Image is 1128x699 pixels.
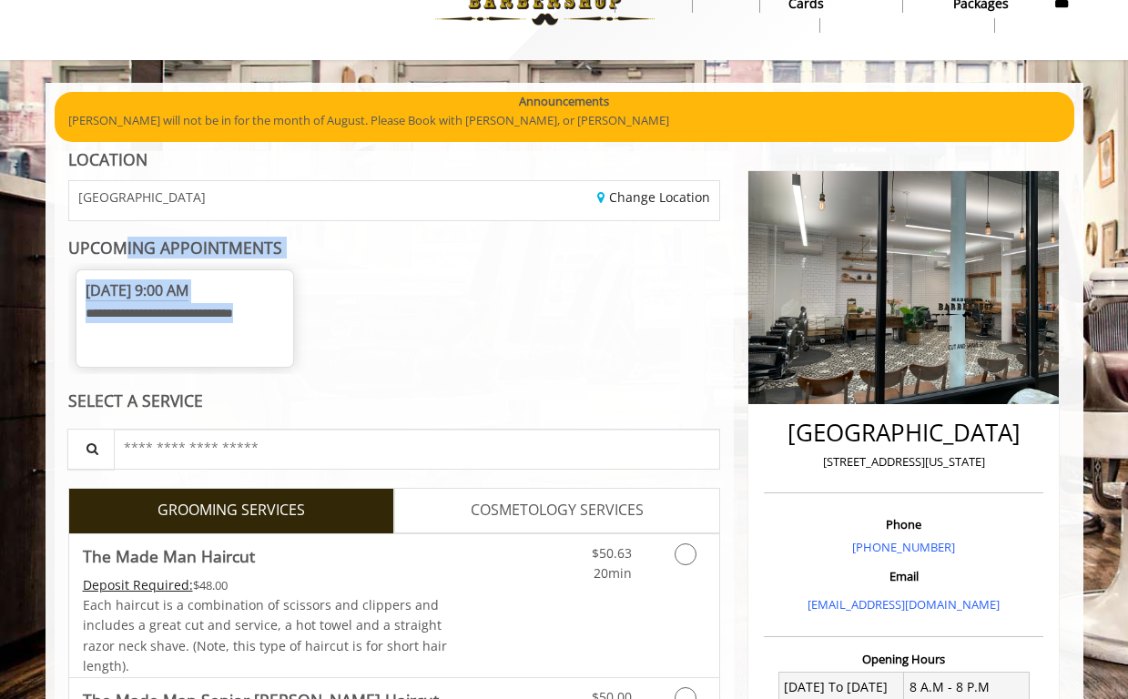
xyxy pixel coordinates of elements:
a: [PHONE_NUMBER] [852,539,955,555]
span: [DATE] 9:00 AM [86,280,188,301]
span: Each haircut is a combination of scissors and clippers and includes a great cut and service, a ho... [83,596,447,674]
button: Service Search [67,429,115,470]
a: Change Location [597,188,710,206]
h2: [GEOGRAPHIC_DATA] [768,420,1039,446]
b: UPCOMING APPOINTMENTS [68,237,282,258]
span: COSMETOLOGY SERVICES [471,499,644,522]
h3: Phone [768,518,1039,531]
p: [STREET_ADDRESS][US_STATE] [768,452,1039,471]
b: Announcements [519,92,609,111]
a: [EMAIL_ADDRESS][DOMAIN_NAME] [808,596,1000,613]
span: GROOMING SERVICES [158,499,305,522]
b: LOCATION [68,148,147,170]
span: $50.63 [592,544,632,562]
b: The Made Man Haircut [83,543,255,569]
span: [GEOGRAPHIC_DATA] [78,190,206,204]
h3: Opening Hours [764,653,1043,665]
div: $48.00 [83,575,449,595]
h3: Email [768,570,1039,582]
span: This service needs some Advance to be paid before we block your appointment [83,576,193,593]
div: SELECT A SERVICE [68,392,721,410]
span: 20min [594,564,632,582]
p: [PERSON_NAME] will not be in for the month of August. Please Book with [PERSON_NAME], or [PERSON_... [68,111,1061,130]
